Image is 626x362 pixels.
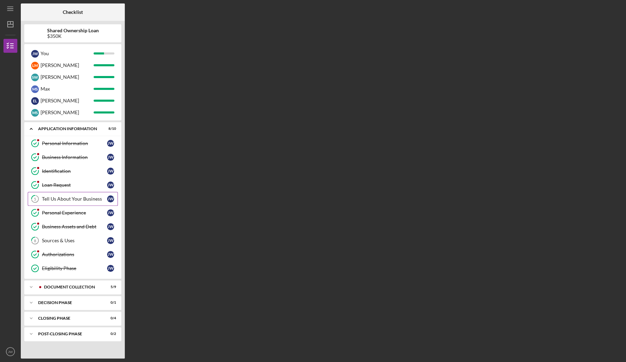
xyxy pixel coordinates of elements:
div: J W [107,209,114,216]
div: J W [107,168,114,175]
div: Identification [42,168,107,174]
div: 5 / 9 [104,285,116,289]
div: S W [31,74,39,81]
a: IdentificationJW [28,164,118,178]
div: You [41,48,94,59]
div: 0 / 2 [104,332,116,336]
button: JW [3,345,17,359]
div: Personal Information [42,141,107,146]
div: J W [107,195,114,202]
div: Closing Phase [38,316,99,320]
div: Business Information [42,154,107,160]
a: 8Sources & UsesJW [28,234,118,247]
div: L M [31,62,39,69]
div: [PERSON_NAME] [41,95,94,107]
div: Application Information [38,127,99,131]
a: 5Tell Us About Your BusinessJW [28,192,118,206]
div: Sources & Uses [42,238,107,243]
div: [PERSON_NAME] [41,59,94,71]
div: 8 / 10 [104,127,116,131]
a: Eligibility PhaseJW [28,261,118,275]
div: [PERSON_NAME] [41,107,94,118]
div: Max [41,83,94,95]
div: M S [31,85,39,93]
div: Decision Phase [38,301,99,305]
tspan: 8 [34,238,36,243]
div: 0 / 4 [104,316,116,320]
div: J W [107,265,114,272]
b: Shared Ownership Loan [47,28,99,33]
div: J W [107,237,114,244]
tspan: 5 [34,197,36,201]
a: Business Assets and DebtJW [28,220,118,234]
div: Authorizations [42,252,107,257]
div: J W [107,154,114,161]
a: Personal InformationJW [28,136,118,150]
a: AuthorizationsJW [28,247,118,261]
div: Business Assets and Debt [42,224,107,229]
div: [PERSON_NAME] [41,71,94,83]
div: Personal Experience [42,210,107,216]
div: J W [107,140,114,147]
div: Post-Closing Phase [38,332,99,336]
a: Loan RequestJW [28,178,118,192]
div: J W [107,223,114,230]
div: J W [107,251,114,258]
div: Document Collection [44,285,99,289]
text: JW [8,350,13,354]
div: Eligibility Phase [42,266,107,271]
div: 0 / 1 [104,301,116,305]
div: M S [31,109,39,117]
a: Personal ExperienceJW [28,206,118,220]
div: Loan Request [42,182,107,188]
div: Tell Us About Your Business [42,196,107,202]
b: Checklist [63,9,83,15]
div: J W [107,182,114,188]
div: J W [31,50,39,58]
a: Business InformationJW [28,150,118,164]
div: E L [31,97,39,105]
div: $350K [47,33,99,39]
